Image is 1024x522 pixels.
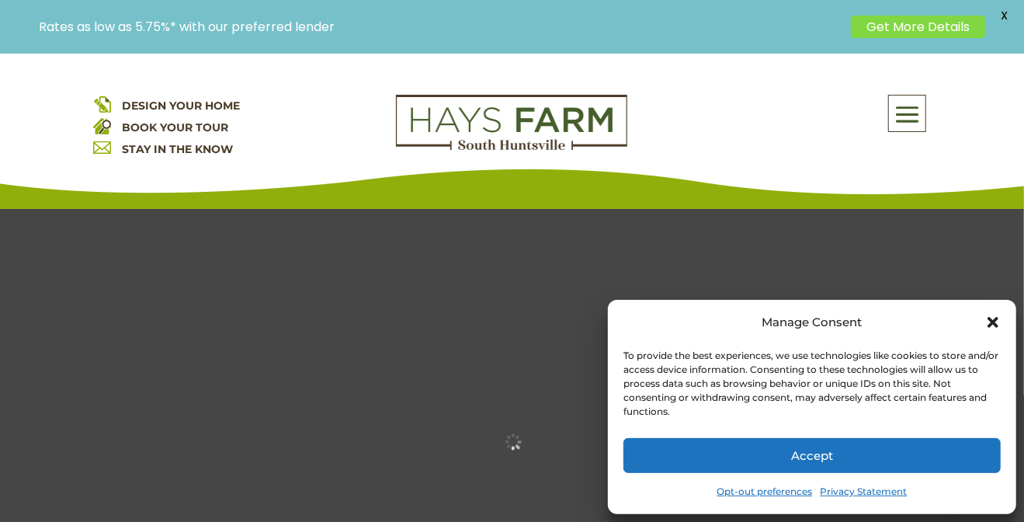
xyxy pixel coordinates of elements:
[123,120,229,134] a: BOOK YOUR TOUR
[93,95,111,113] img: design your home
[762,311,863,333] div: Manage Consent
[993,4,1016,27] span: X
[821,481,908,503] a: Privacy Statement
[623,349,999,419] div: To provide the best experiences, we use technologies like cookies to store and/or access device i...
[396,95,627,151] img: Logo
[717,481,813,503] a: Opt-out preferences
[39,19,843,34] p: Rates as low as 5.75%* with our preferred lender
[623,438,1001,473] button: Accept
[985,315,1001,330] div: Close dialog
[123,142,234,156] a: STAY IN THE KNOW
[93,117,111,134] img: book your home tour
[851,16,985,38] a: Get More Details
[396,140,627,154] a: hays farm homes huntsville development
[123,99,241,113] a: DESIGN YOUR HOME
